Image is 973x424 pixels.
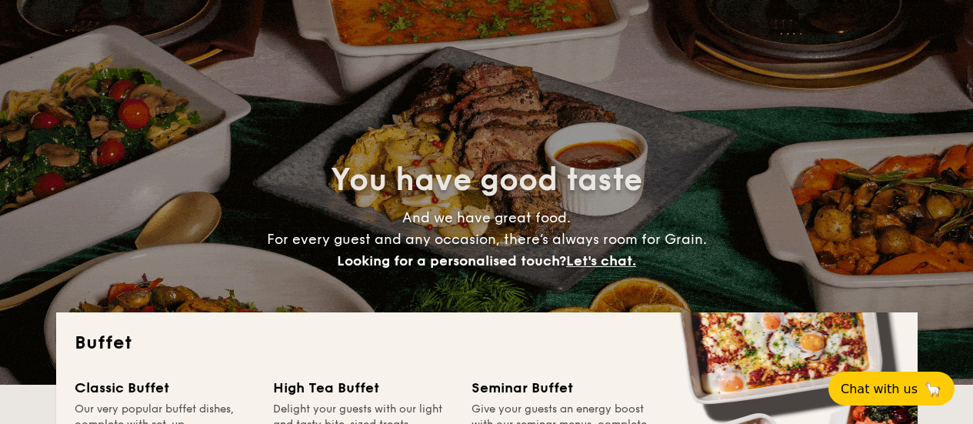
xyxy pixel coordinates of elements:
button: Chat with us🦙 [828,372,955,406]
div: High Tea Buffet [273,377,453,399]
div: Classic Buffet [75,377,255,399]
span: Let's chat. [566,252,636,269]
div: Seminar Buffet [472,377,651,399]
span: Chat with us [841,382,918,396]
span: 🦙 [924,380,942,398]
h2: Buffet [75,331,899,356]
